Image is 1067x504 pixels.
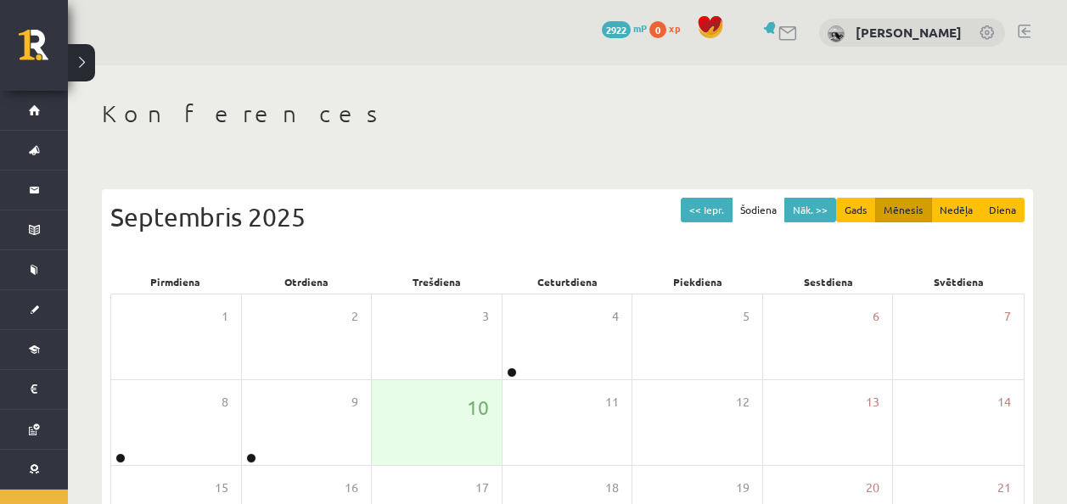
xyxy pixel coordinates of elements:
span: 4 [612,307,619,326]
span: 15 [215,479,228,497]
span: 8 [222,393,228,412]
button: Šodiena [732,198,785,222]
a: 0 xp [649,21,688,35]
span: 18 [605,479,619,497]
span: 3 [482,307,489,326]
div: Pirmdiena [110,270,241,294]
span: 14 [997,393,1011,412]
span: 5 [743,307,750,326]
span: 13 [866,393,879,412]
button: << Iepr. [681,198,733,222]
div: Trešdiena [372,270,503,294]
div: Piekdiena [632,270,763,294]
span: 2 [351,307,358,326]
span: 1 [222,307,228,326]
a: Rīgas 1. Tālmācības vidusskola [19,30,68,72]
div: Ceturtdiena [503,270,633,294]
button: Diena [980,198,1025,222]
div: Septembris 2025 [110,198,1025,236]
button: Gads [836,198,876,222]
span: 16 [345,479,358,497]
span: 11 [605,393,619,412]
span: 21 [997,479,1011,497]
span: 9 [351,393,358,412]
div: Sestdiena [763,270,894,294]
span: 6 [873,307,879,326]
img: Dagnija Druva [828,25,845,42]
a: [PERSON_NAME] [856,24,962,41]
span: 17 [475,479,489,497]
span: xp [669,21,680,35]
div: Svētdiena [894,270,1025,294]
div: Otrdiena [241,270,372,294]
span: 20 [866,479,879,497]
span: 2922 [602,21,631,38]
span: 10 [467,393,489,422]
span: 12 [736,393,750,412]
h1: Konferences [102,99,1033,128]
button: Nedēļa [931,198,981,222]
span: mP [633,21,647,35]
span: 7 [1004,307,1011,326]
span: 19 [736,479,750,497]
span: 0 [649,21,666,38]
button: Nāk. >> [784,198,836,222]
button: Mēnesis [875,198,932,222]
a: 2922 mP [602,21,647,35]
